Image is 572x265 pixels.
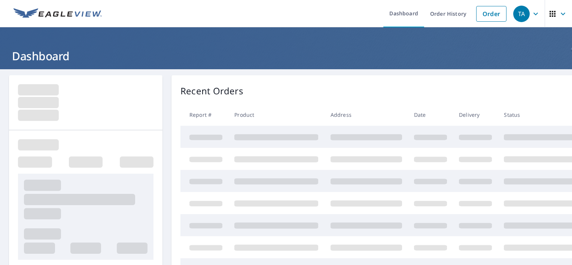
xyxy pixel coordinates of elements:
[9,48,563,64] h1: Dashboard
[325,104,408,126] th: Address
[228,104,324,126] th: Product
[513,6,530,22] div: TA
[408,104,453,126] th: Date
[476,6,506,22] a: Order
[180,84,243,98] p: Recent Orders
[453,104,498,126] th: Delivery
[180,104,228,126] th: Report #
[13,8,102,19] img: EV Logo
